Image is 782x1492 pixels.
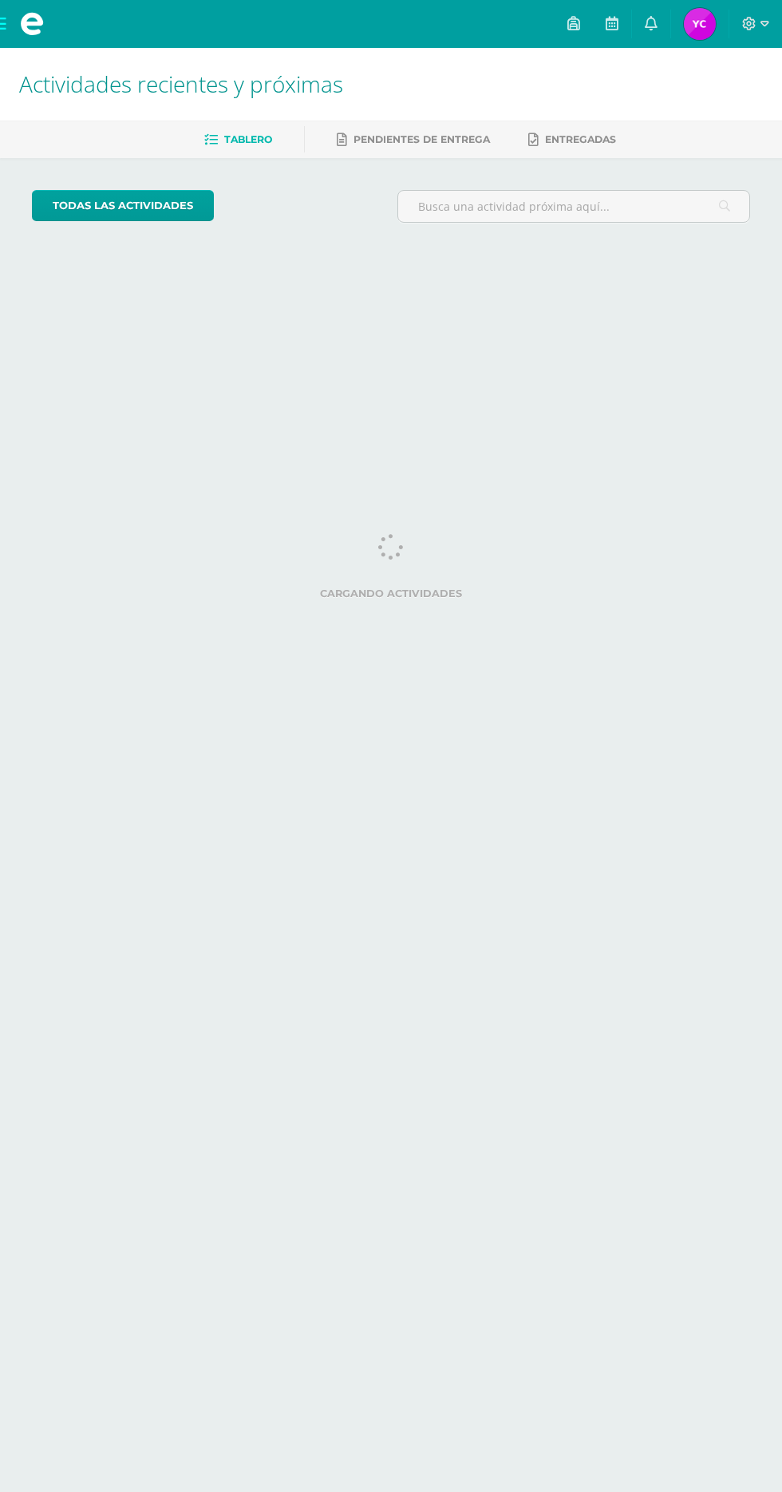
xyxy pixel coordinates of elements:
[204,127,272,152] a: Tablero
[337,127,490,152] a: Pendientes de entrega
[398,191,749,222] input: Busca una actividad próxima aquí...
[528,127,616,152] a: Entregadas
[224,133,272,145] span: Tablero
[353,133,490,145] span: Pendientes de entrega
[684,8,716,40] img: 213c93b939c5217ac5b9f4cf4cede38a.png
[32,190,214,221] a: todas las Actividades
[32,588,750,600] label: Cargando actividades
[545,133,616,145] span: Entregadas
[19,69,343,99] span: Actividades recientes y próximas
